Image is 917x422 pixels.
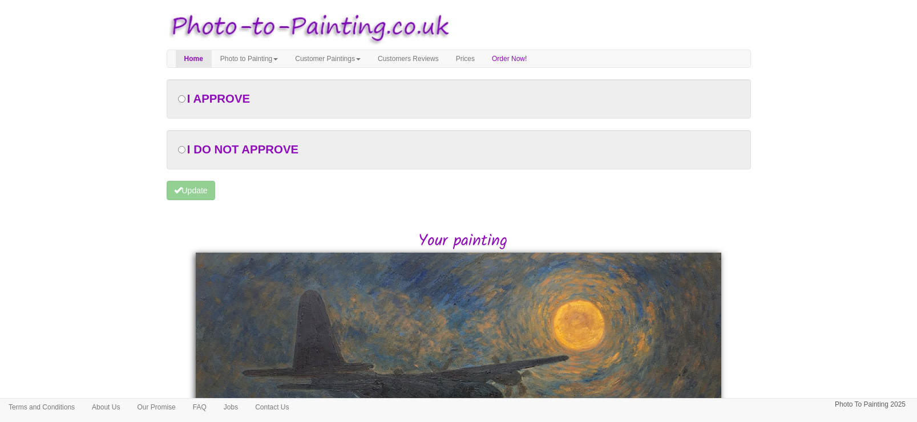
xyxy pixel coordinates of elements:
a: Contact Us [247,399,297,416]
a: Home [176,50,212,67]
a: Customer Paintings [286,50,369,67]
img: Photo to Painting [161,6,453,50]
a: Customers Reviews [369,50,447,67]
a: About Us [83,399,128,416]
span: I APPROVE [187,92,250,105]
a: FAQ [184,399,215,416]
a: Jobs [215,399,247,416]
p: Photo To Painting 2025 [835,399,906,411]
a: Order Now! [483,50,535,67]
h2: Your painting [175,233,751,250]
a: Prices [447,50,483,67]
a: Our Promise [128,399,184,416]
span: I DO NOT APPROVE [187,143,298,156]
a: Photo to Painting [212,50,286,67]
